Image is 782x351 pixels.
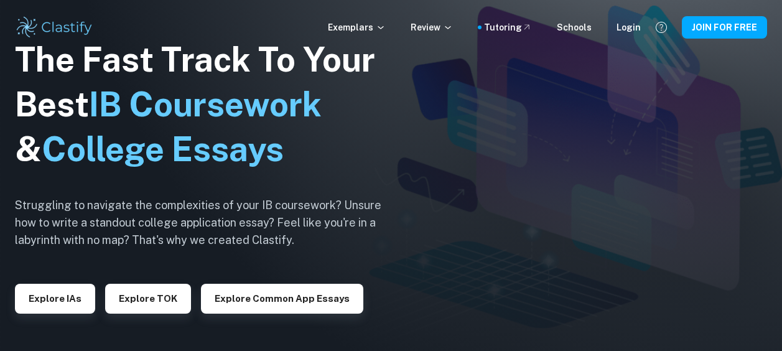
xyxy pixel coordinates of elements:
[105,292,191,304] a: Explore TOK
[201,284,363,314] button: Explore Common App essays
[15,197,401,249] h6: Struggling to navigate the complexities of your IB coursework? Unsure how to write a standout col...
[411,21,453,34] p: Review
[15,37,401,172] h1: The Fast Track To Your Best &
[15,284,95,314] button: Explore IAs
[682,16,767,39] button: JOIN FOR FREE
[15,292,95,304] a: Explore IAs
[42,129,284,169] span: College Essays
[105,284,191,314] button: Explore TOK
[557,21,592,34] a: Schools
[89,85,322,124] span: IB Coursework
[484,21,532,34] a: Tutoring
[328,21,386,34] p: Exemplars
[201,292,363,304] a: Explore Common App essays
[15,15,94,40] img: Clastify logo
[651,17,672,38] button: Help and Feedback
[617,21,641,34] a: Login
